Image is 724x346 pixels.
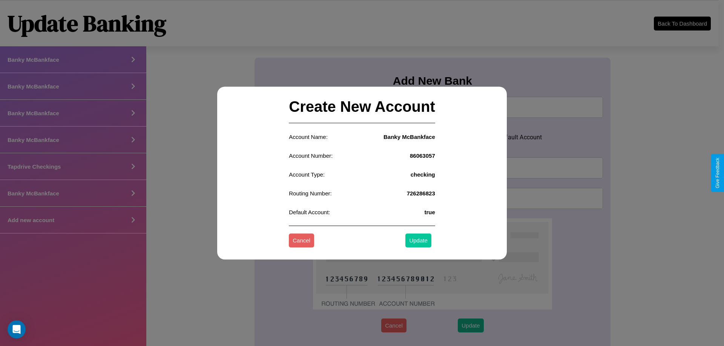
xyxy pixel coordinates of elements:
h4: checking [411,171,435,178]
p: Account Number: [289,151,333,161]
p: Account Type: [289,169,325,180]
button: Update [405,234,431,248]
h2: Create New Account [289,91,435,123]
p: Account Name: [289,132,328,142]
h4: Banky McBankface [383,134,435,140]
h4: 726286823 [407,190,435,197]
div: Give Feedback [715,158,720,188]
div: Open Intercom Messenger [8,320,26,338]
h4: 86063057 [410,152,435,159]
h4: true [424,209,435,215]
p: Default Account: [289,207,330,217]
p: Routing Number: [289,188,331,198]
button: Cancel [289,234,314,248]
